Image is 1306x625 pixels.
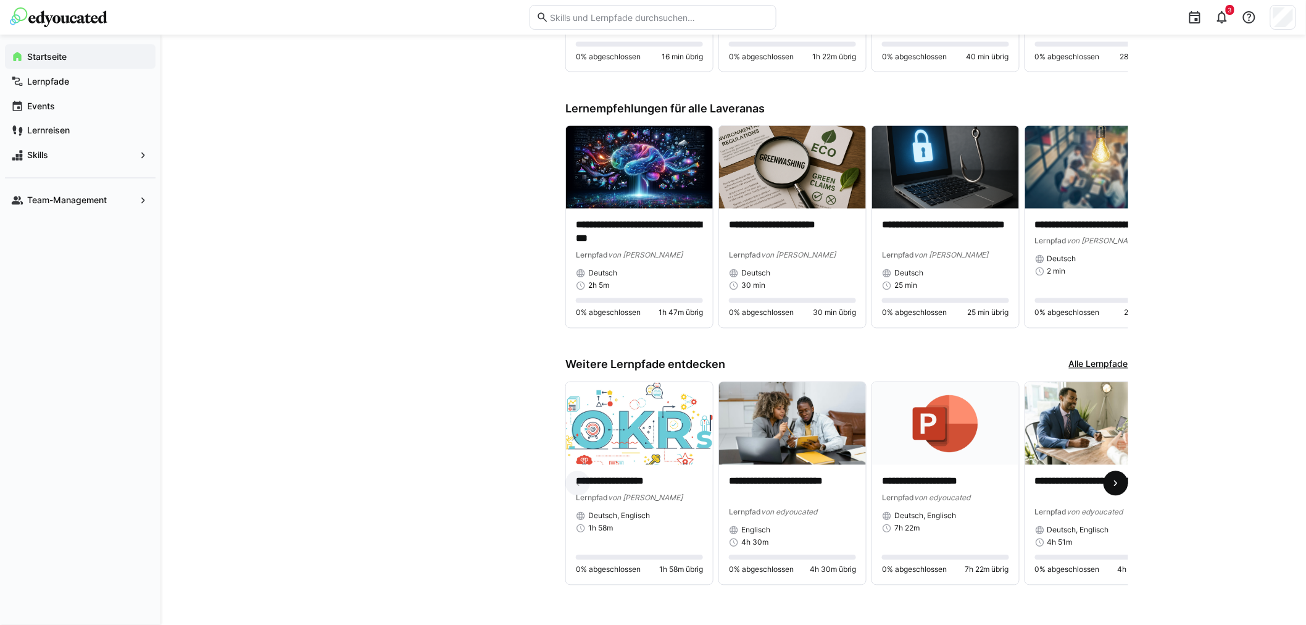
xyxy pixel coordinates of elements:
[1035,52,1100,62] span: 0% abgeschlossen
[729,308,794,318] span: 0% abgeschlossen
[608,493,683,503] span: von [PERSON_NAME]
[894,511,956,521] span: Deutsch, Englisch
[1118,565,1162,575] span: 4h 51m übrig
[1047,254,1076,264] span: Deutsch
[719,382,866,465] img: image
[565,102,1128,115] h3: Lernempfehlungen für alle Laveranas
[1047,267,1066,277] span: 2 min
[894,524,920,534] span: 7h 22m
[810,565,856,575] span: 4h 30m übrig
[1035,237,1067,246] span: Lernpfad
[1047,538,1073,548] span: 4h 51m
[565,358,725,372] h3: Weitere Lernpfade entdecken
[576,493,608,503] span: Lernpfad
[1067,237,1142,246] span: von [PERSON_NAME]
[1035,565,1100,575] span: 0% abgeschlossen
[872,382,1019,465] img: image
[894,281,917,291] span: 25 min
[588,281,609,291] span: 2h 5m
[1025,126,1172,209] img: image
[1035,508,1067,517] span: Lernpfad
[662,52,703,62] span: 16 min übrig
[1067,508,1123,517] span: von edyoucated
[588,511,650,521] span: Deutsch, Englisch
[872,126,1019,209] img: image
[882,308,947,318] span: 0% abgeschlossen
[741,281,765,291] span: 30 min
[882,52,947,62] span: 0% abgeschlossen
[588,524,613,534] span: 1h 58m
[965,565,1009,575] span: 7h 22m übrig
[914,251,989,260] span: von [PERSON_NAME]
[967,308,1009,318] span: 25 min übrig
[576,565,641,575] span: 0% abgeschlossen
[882,565,947,575] span: 0% abgeschlossen
[576,52,641,62] span: 0% abgeschlossen
[729,251,761,260] span: Lernpfad
[576,251,608,260] span: Lernpfad
[588,269,617,279] span: Deutsch
[741,538,768,548] span: 4h 30m
[1125,308,1162,318] span: 2 min übrig
[576,308,641,318] span: 0% abgeschlossen
[549,12,770,23] input: Skills und Lernpfade durchsuchen…
[812,52,856,62] span: 1h 22m übrig
[566,126,713,209] img: image
[729,52,794,62] span: 0% abgeschlossen
[729,565,794,575] span: 0% abgeschlossen
[1120,52,1162,62] span: 28 min übrig
[566,382,713,465] img: image
[761,508,817,517] span: von edyoucated
[761,251,836,260] span: von [PERSON_NAME]
[882,493,914,503] span: Lernpfad
[1069,358,1128,372] a: Alle Lernpfade
[659,308,703,318] span: 1h 47m übrig
[741,269,770,279] span: Deutsch
[894,269,923,279] span: Deutsch
[1025,382,1172,465] img: image
[1228,6,1232,14] span: 3
[608,251,683,260] span: von [PERSON_NAME]
[1047,526,1109,535] span: Deutsch, Englisch
[1035,308,1100,318] span: 0% abgeschlossen
[741,526,770,535] span: Englisch
[813,308,856,318] span: 30 min übrig
[882,251,914,260] span: Lernpfad
[659,565,703,575] span: 1h 58m übrig
[729,508,761,517] span: Lernpfad
[719,126,866,209] img: image
[966,52,1009,62] span: 40 min übrig
[914,493,970,503] span: von edyoucated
